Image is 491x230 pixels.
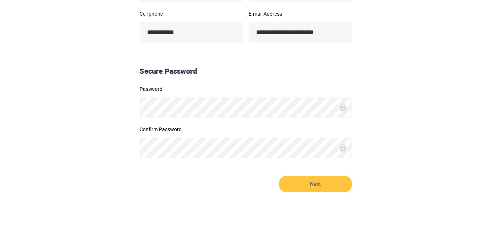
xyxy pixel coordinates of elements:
label: Cell phone [140,11,243,16]
label: Confirm Password [140,127,352,132]
label: E-mail Address [249,11,352,16]
div: Secure Password [137,66,355,77]
button: Next [279,176,352,192]
label: Password [140,86,352,92]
